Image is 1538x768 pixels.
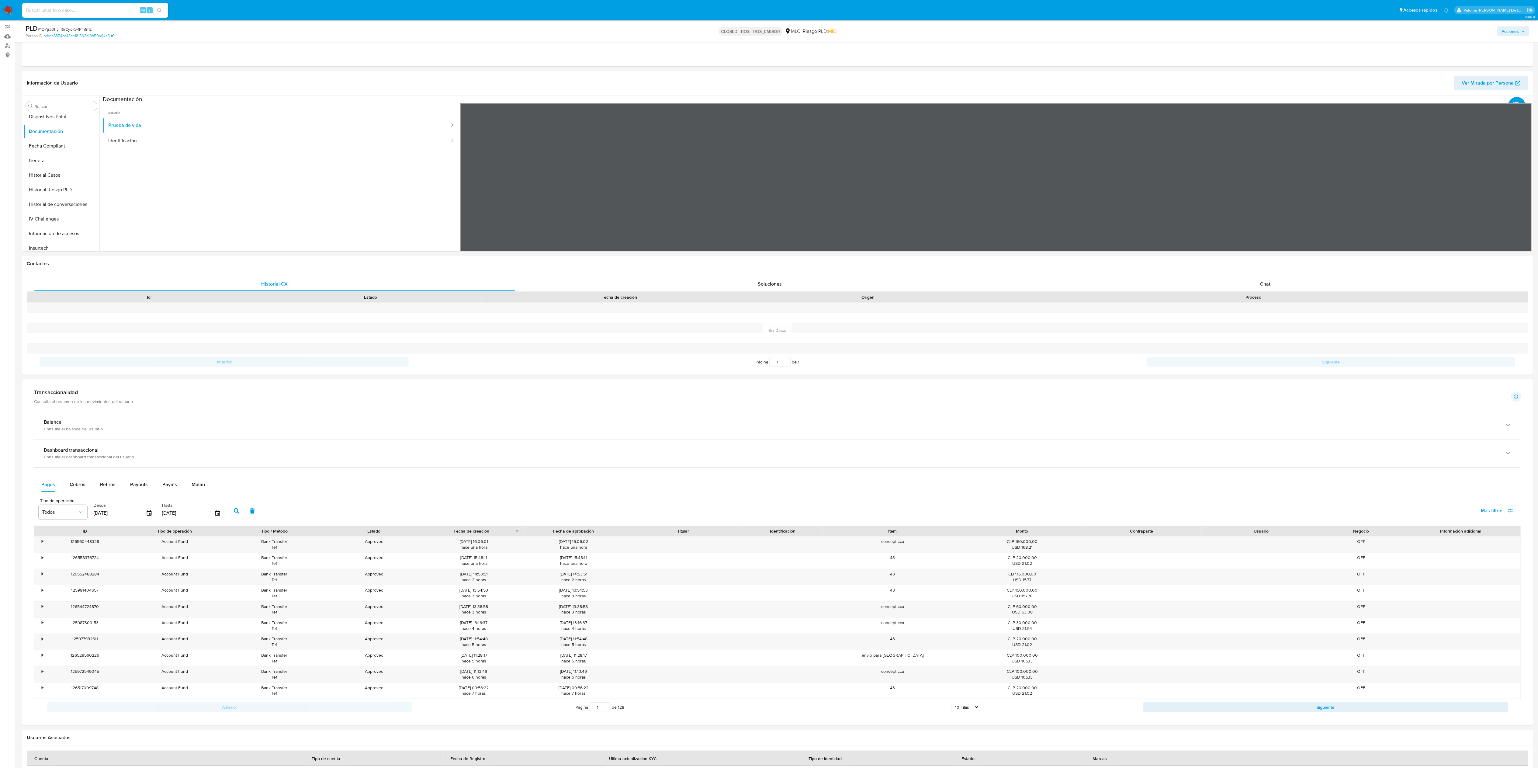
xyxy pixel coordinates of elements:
button: IV Challenges [23,212,99,226]
b: PLD [26,23,38,33]
a: Notificaciones [1444,8,1449,13]
button: Historial de conversaciones [23,197,99,212]
span: Acciones [1502,26,1519,36]
span: # 1OYjrJ0FyH6rCydKwfPm1n1z [38,26,92,32]
span: s [149,7,151,13]
span: Soluciones [758,280,782,287]
button: Historial Casos [23,168,99,182]
span: Chat [1260,280,1271,287]
span: MID [828,28,837,35]
span: Página de [756,357,799,367]
p: paloma.falcondesoto@mercadolibre.cl [1464,7,1525,13]
button: Dispositivos Point [23,109,99,124]
button: search-icon [153,6,166,15]
span: 3.160.0 [1525,14,1535,19]
div: Origen [761,294,975,300]
h1: Información de Usuario [27,80,78,86]
button: Historial Riesgo PLD [23,182,99,197]
button: General [23,153,99,168]
h1: Contactos [27,261,1528,267]
span: Ver Mirada por Persona [1462,76,1514,90]
input: Buscar usuario o caso... [22,6,168,14]
h2: Usuarios Asociados [27,735,1528,741]
button: Acciones [1498,26,1529,36]
a: Salir [1527,7,1533,13]
div: MLC [785,28,800,35]
span: Riesgo PLD: [803,28,837,35]
button: Anterior [40,357,409,367]
div: Id [42,294,255,300]
p: CLOSED - ROS - ROS_EMISOR [719,27,782,36]
div: Fecha de creación [486,294,753,300]
div: Proceso [983,294,1524,300]
div: Estado [264,294,477,300]
span: Historial CX [261,280,288,287]
span: 1 [798,359,799,365]
input: Buscar [34,104,95,109]
button: Fecha Compliant [23,139,99,153]
button: Insurtech [23,241,99,255]
a: bdcec8854cd43ee181593d13b50a94a3 [43,33,114,39]
button: Siguiente [1147,357,1516,367]
button: Información de accesos [23,226,99,241]
button: Ver Mirada por Persona [1454,76,1528,90]
button: Buscar [28,104,33,109]
span: Accesos rápidos [1404,7,1438,13]
button: Documentación [23,124,99,139]
span: Alt [140,7,145,13]
b: Person ID [26,33,42,39]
